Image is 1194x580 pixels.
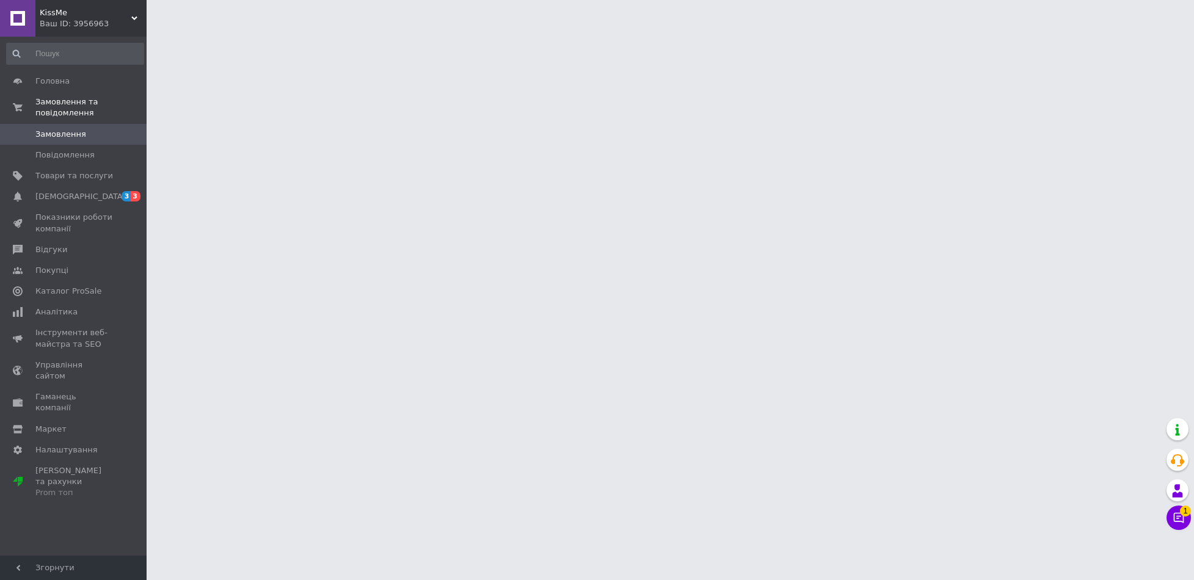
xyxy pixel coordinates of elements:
span: KissMe [40,7,131,18]
div: Prom топ [35,487,113,498]
span: Налаштування [35,444,98,455]
button: Чат з покупцем1 [1167,506,1191,530]
span: Замовлення [35,129,86,140]
span: Каталог ProSale [35,286,101,297]
span: 3 [131,191,140,201]
span: Маркет [35,424,67,435]
span: 1 [1180,506,1191,517]
span: Повідомлення [35,150,95,161]
div: Ваш ID: 3956963 [40,18,147,29]
span: [PERSON_NAME] та рахунки [35,465,113,499]
span: [DEMOGRAPHIC_DATA] [35,191,126,202]
span: Інструменти веб-майстра та SEO [35,327,113,349]
span: Головна [35,76,70,87]
input: Пошук [6,43,144,65]
span: Аналітика [35,306,78,317]
span: Гаманець компанії [35,391,113,413]
span: Замовлення та повідомлення [35,96,147,118]
span: Покупці [35,265,68,276]
span: Товари та послуги [35,170,113,181]
span: 3 [122,191,131,201]
span: Показники роботи компанії [35,212,113,234]
span: Управління сайтом [35,360,113,382]
span: Відгуки [35,244,67,255]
